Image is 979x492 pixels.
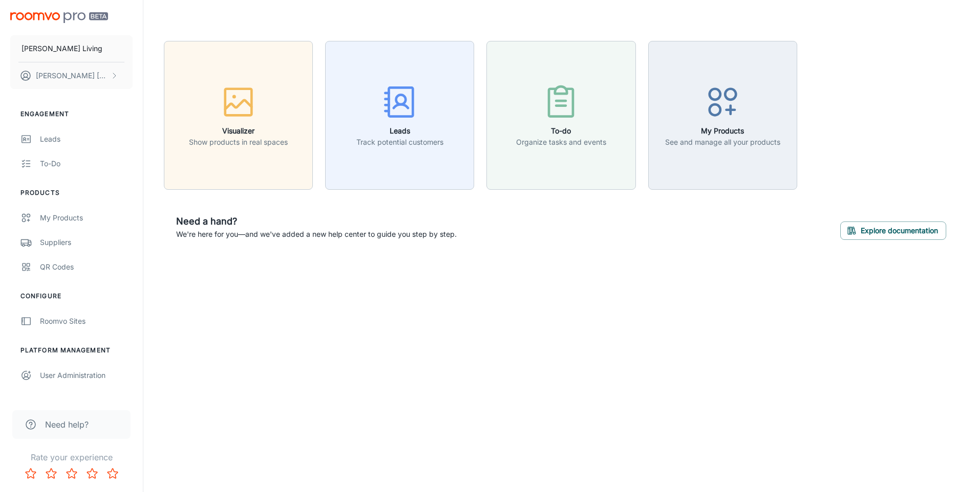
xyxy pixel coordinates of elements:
button: [PERSON_NAME] [PERSON_NAME] [10,62,133,89]
p: [PERSON_NAME] [PERSON_NAME] [36,70,108,81]
div: My Products [40,212,133,223]
p: Organize tasks and events [516,137,606,148]
h6: To-do [516,125,606,137]
div: Leads [40,133,133,145]
h6: My Products [665,125,780,137]
button: Explore documentation [840,221,946,240]
a: My ProductsSee and manage all your products [648,109,797,120]
h6: Need a hand? [176,214,457,229]
button: My ProductsSee and manage all your products [648,41,797,190]
a: Explore documentation [840,225,946,235]
p: We're here for you—and we've added a new help center to guide you step by step. [176,229,457,240]
button: [PERSON_NAME] Living [10,35,133,62]
button: To-doOrganize tasks and events [486,41,635,190]
button: VisualizerShow products in real spaces [164,41,313,190]
img: Roomvo PRO Beta [10,12,108,23]
p: See and manage all your products [665,137,780,148]
p: [PERSON_NAME] Living [22,43,102,54]
h6: Leads [356,125,443,137]
div: To-do [40,158,133,169]
p: Show products in real spaces [189,137,288,148]
button: LeadsTrack potential customers [325,41,474,190]
p: Track potential customers [356,137,443,148]
div: QR Codes [40,261,133,273]
a: To-doOrganize tasks and events [486,109,635,120]
a: LeadsTrack potential customers [325,109,474,120]
h6: Visualizer [189,125,288,137]
div: Suppliers [40,237,133,248]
